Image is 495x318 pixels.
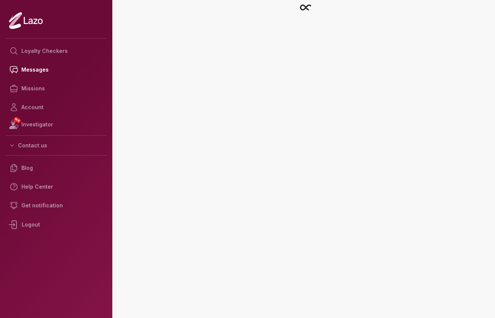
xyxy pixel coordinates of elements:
[13,116,21,124] span: NEW
[6,117,106,132] a: NEWInvestigator
[6,159,106,177] a: Blog
[6,196,106,215] a: Get notification
[6,60,106,79] a: Messages
[6,42,106,60] a: Loyalty Checkers
[6,177,106,196] a: Help Center
[6,98,106,117] a: Account
[6,79,106,98] a: Missions
[6,139,106,152] button: Contact us
[6,215,106,234] div: Logout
